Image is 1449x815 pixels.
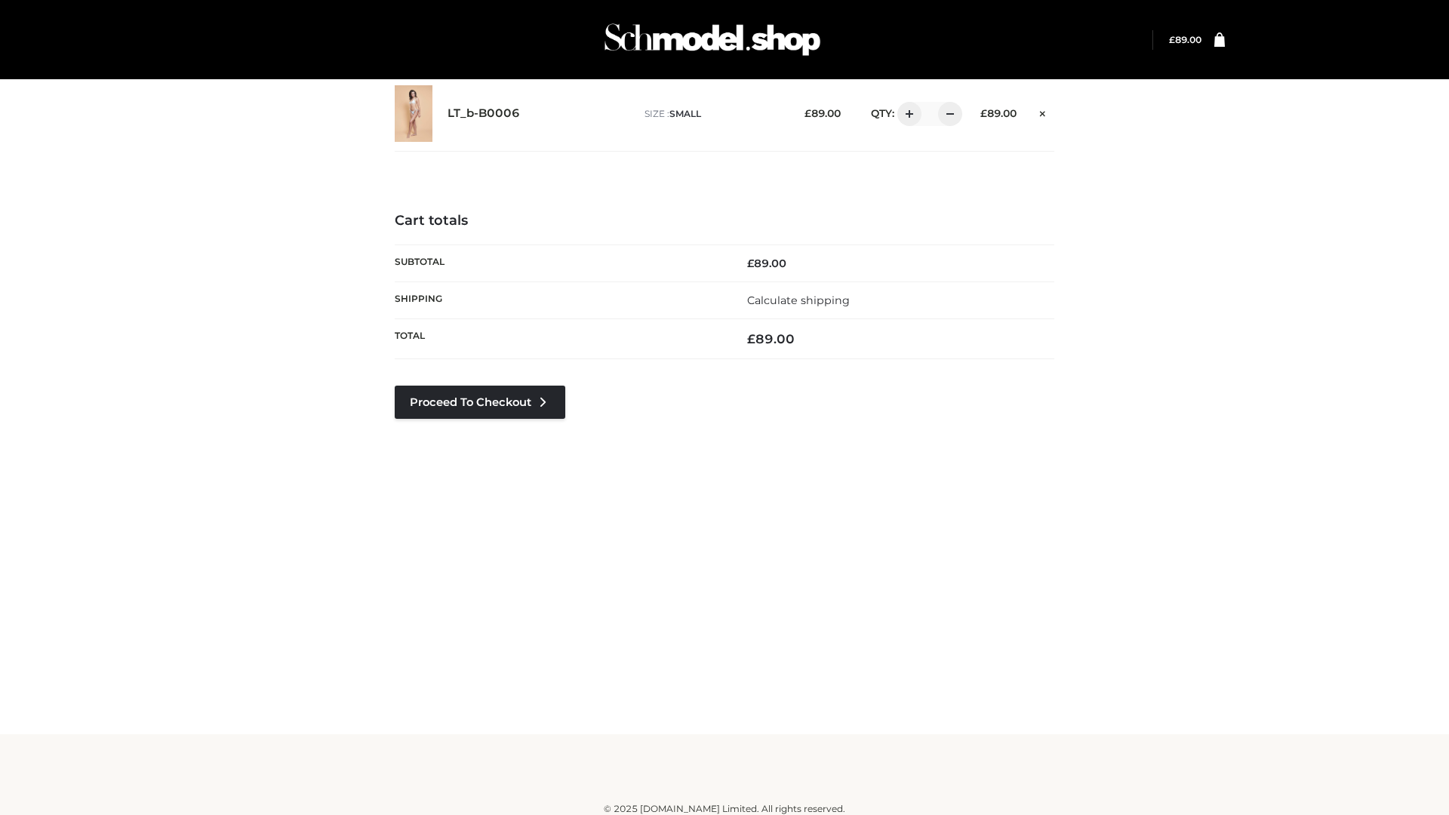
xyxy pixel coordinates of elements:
span: £ [804,107,811,119]
p: size : [645,107,781,121]
a: Proceed to Checkout [395,386,565,419]
a: LT_b-B0006 [448,106,520,121]
bdi: 89.00 [747,331,795,346]
span: £ [1169,34,1175,45]
a: £89.00 [1169,34,1201,45]
a: Remove this item [1032,102,1054,121]
span: SMALL [669,108,701,119]
bdi: 89.00 [804,107,841,119]
span: £ [980,107,987,119]
bdi: 89.00 [980,107,1017,119]
th: Shipping [395,281,724,318]
div: QTY: [856,102,957,126]
a: Calculate shipping [747,294,850,307]
th: Total [395,319,724,359]
span: £ [747,331,755,346]
img: Schmodel Admin 964 [599,10,826,69]
h4: Cart totals [395,213,1054,229]
img: LT_b-B0006 - SMALL [395,85,432,142]
th: Subtotal [395,244,724,281]
bdi: 89.00 [1169,34,1201,45]
bdi: 89.00 [747,257,786,270]
span: £ [747,257,754,270]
